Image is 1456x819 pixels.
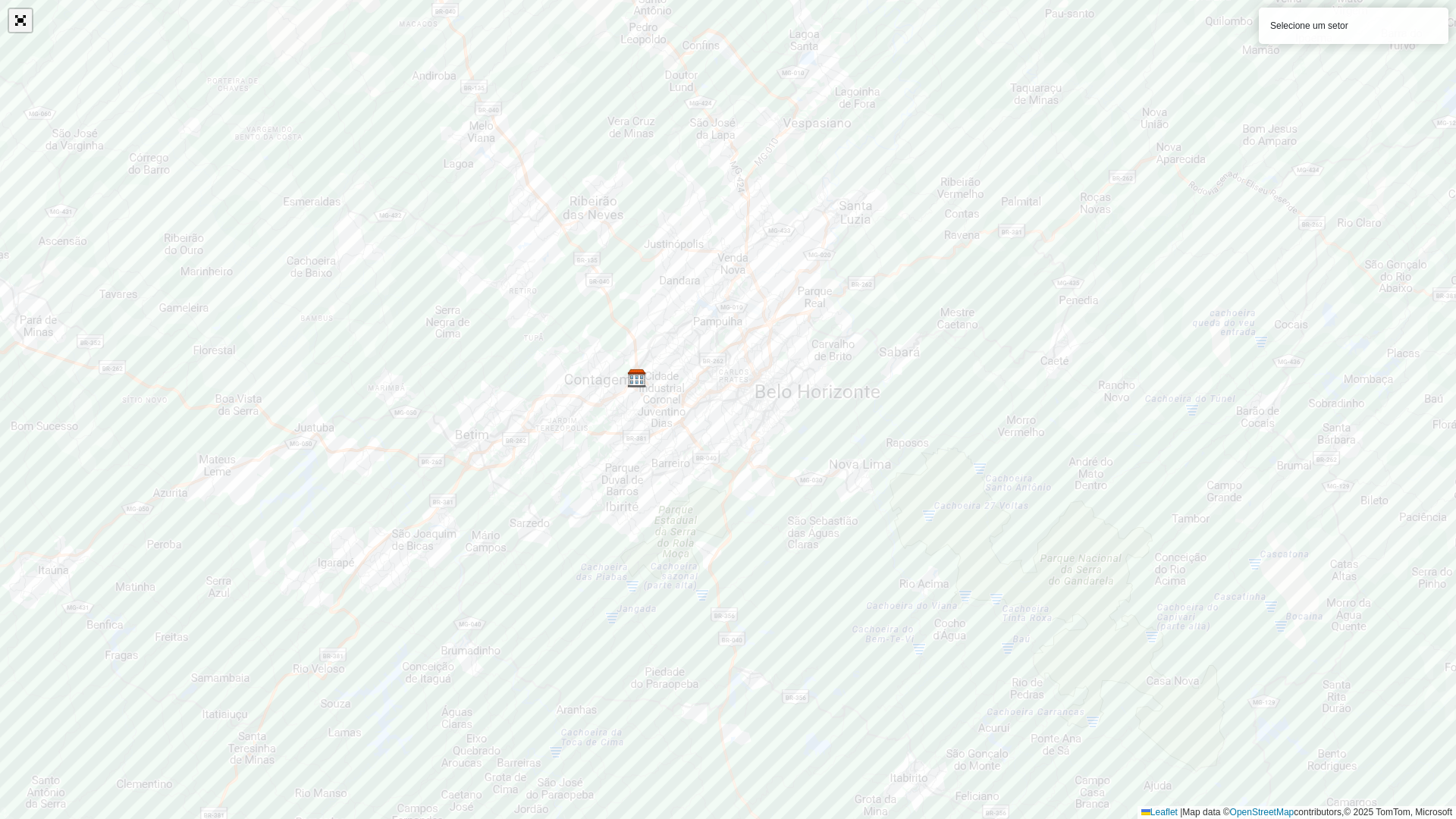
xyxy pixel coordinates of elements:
span: | [1180,807,1182,817]
a: Leaflet [1141,807,1178,817]
div: Selecione um setor [1259,8,1448,44]
a: Abrir mapa em tela cheia [9,9,32,32]
a: OpenStreetMap [1230,807,1294,817]
div: Map data © contributors,© 2025 TomTom, Microsoft [1137,806,1456,819]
